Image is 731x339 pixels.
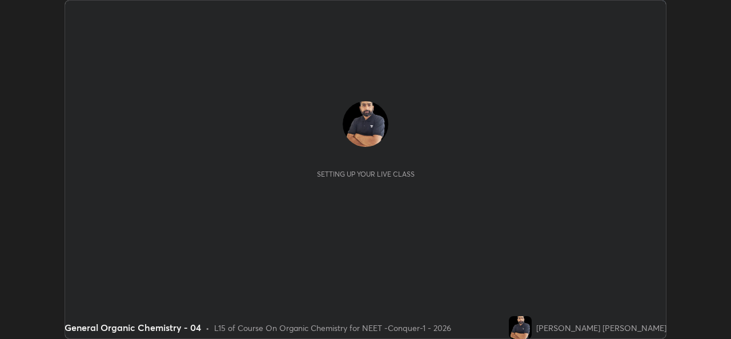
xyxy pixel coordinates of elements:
[65,321,201,334] div: General Organic Chemistry - 04
[214,322,451,334] div: L15 of Course On Organic Chemistry for NEET -Conquer-1 - 2026
[206,322,210,334] div: •
[343,101,388,147] img: 573870bdf5f84befacbc5ccc64f4209c.jpg
[317,170,415,178] div: Setting up your live class
[509,316,532,339] img: 573870bdf5f84befacbc5ccc64f4209c.jpg
[536,322,666,334] div: [PERSON_NAME] [PERSON_NAME]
